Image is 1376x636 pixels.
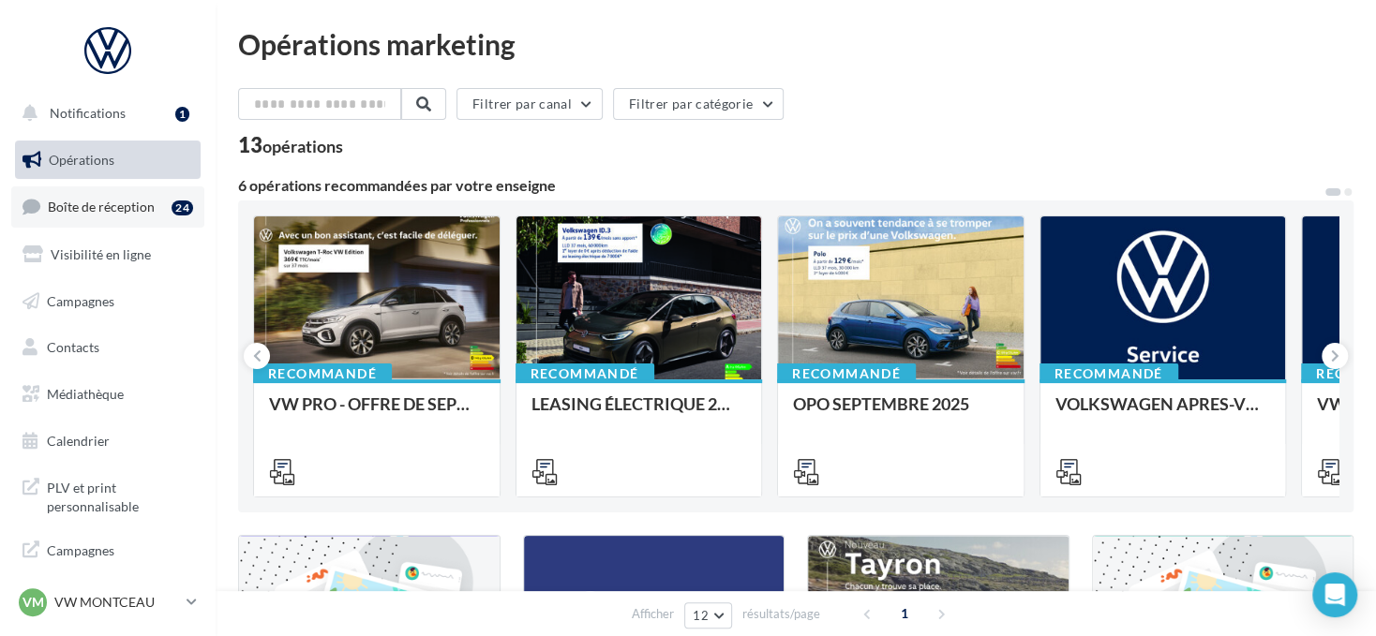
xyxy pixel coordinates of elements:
a: Campagnes DataOnDemand [11,530,204,585]
div: VW PRO - OFFRE DE SEPTEMBRE 25 [269,394,485,432]
span: Contacts [47,339,99,355]
div: 6 opérations recommandées par votre enseigne [238,178,1324,193]
span: Calendrier [47,433,110,449]
div: Recommandé [777,363,916,384]
a: Boîte de réception24 [11,186,204,227]
span: Médiathèque [47,386,124,402]
div: Open Intercom Messenger [1312,572,1357,617]
span: résultats/page [742,605,820,623]
button: Filtrer par canal [456,88,603,120]
div: Opérations marketing [238,30,1354,58]
div: Recommandé [1039,363,1178,384]
div: 24 [172,200,193,215]
button: Filtrer par catégorie [613,88,784,120]
div: 1 [175,107,189,122]
span: VM [22,593,44,612]
span: Campagnes DataOnDemand [47,538,193,578]
div: Recommandé [516,363,654,384]
div: VOLKSWAGEN APRES-VENTE [1055,394,1271,432]
div: opérations [262,138,343,155]
div: OPO SEPTEMBRE 2025 [793,394,1009,432]
span: Boîte de réception [48,199,155,214]
div: Recommandé [253,363,392,384]
span: Campagnes [47,292,114,308]
span: 1 [890,599,920,629]
span: Opérations [49,152,114,168]
span: Notifications [50,105,126,121]
span: Afficher [632,605,674,623]
a: Visibilité en ligne [11,235,204,274]
a: Opérations [11,141,204,180]
span: Visibilité en ligne [51,246,151,262]
div: 13 [238,135,343,155]
a: Contacts [11,328,204,367]
a: VM VW MONTCEAU [15,584,201,620]
a: Calendrier [11,422,204,461]
span: 12 [693,608,709,623]
button: Notifications 1 [11,94,197,133]
a: Campagnes [11,282,204,321]
div: LEASING ÉLECTRIQUE 2025 [531,394,747,432]
a: PLV et print personnalisable [11,467,204,523]
button: 12 [684,602,732,629]
span: PLV et print personnalisable [47,475,193,515]
a: Médiathèque [11,375,204,414]
p: VW MONTCEAU [54,593,179,612]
